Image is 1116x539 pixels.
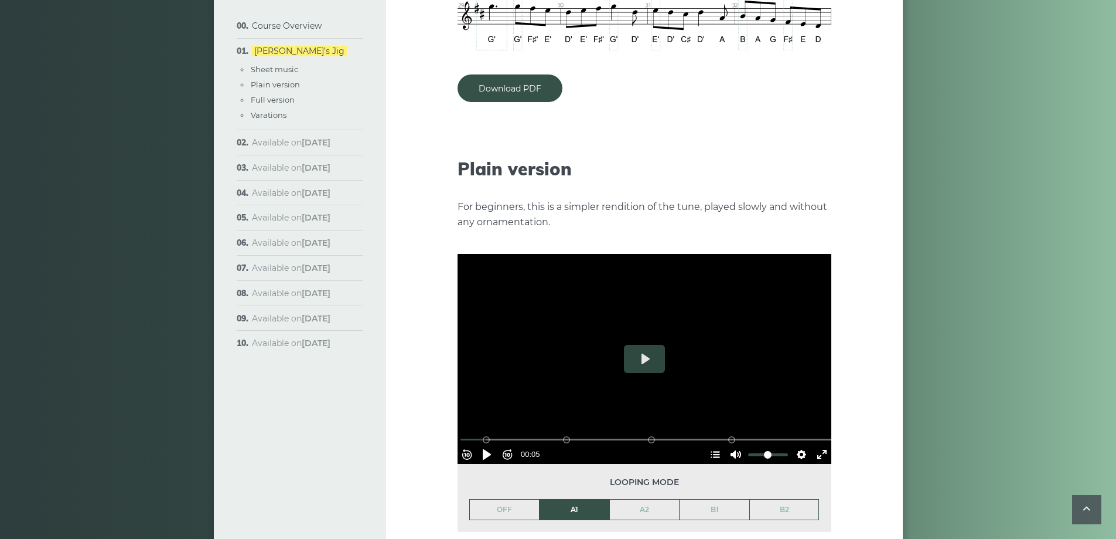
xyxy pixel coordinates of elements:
a: Full version [251,95,295,104]
span: Available on [252,137,330,148]
span: Available on [252,212,330,223]
a: A2 [610,500,680,520]
span: Looping mode [469,476,820,489]
strong: [DATE] [302,188,330,198]
a: B2 [750,500,819,520]
strong: [DATE] [302,162,330,173]
span: Available on [252,263,330,273]
strong: [DATE] [302,313,330,324]
span: Available on [252,338,330,348]
strong: [DATE] [302,137,330,148]
strong: [DATE] [302,238,330,248]
a: Download PDF [458,74,562,102]
a: Course Overview [252,21,322,31]
span: Available on [252,162,330,173]
h2: Plain version [458,158,831,179]
a: Plain version [251,80,300,89]
strong: [DATE] [302,288,330,299]
span: Available on [252,288,330,299]
strong: [DATE] [302,263,330,273]
strong: [DATE] [302,212,330,223]
span: Available on [252,188,330,198]
a: B1 [680,500,749,520]
a: Varations [251,110,286,120]
a: OFF [470,500,540,520]
span: Available on [252,238,330,248]
a: Sheet music [251,65,298,74]
p: For beginners, this is a simpler rendition of the tune, played slowly and without any ornamentation. [458,199,831,230]
strong: [DATE] [302,338,330,348]
a: [PERSON_NAME]’s Jig [252,46,347,56]
span: Available on [252,313,330,324]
